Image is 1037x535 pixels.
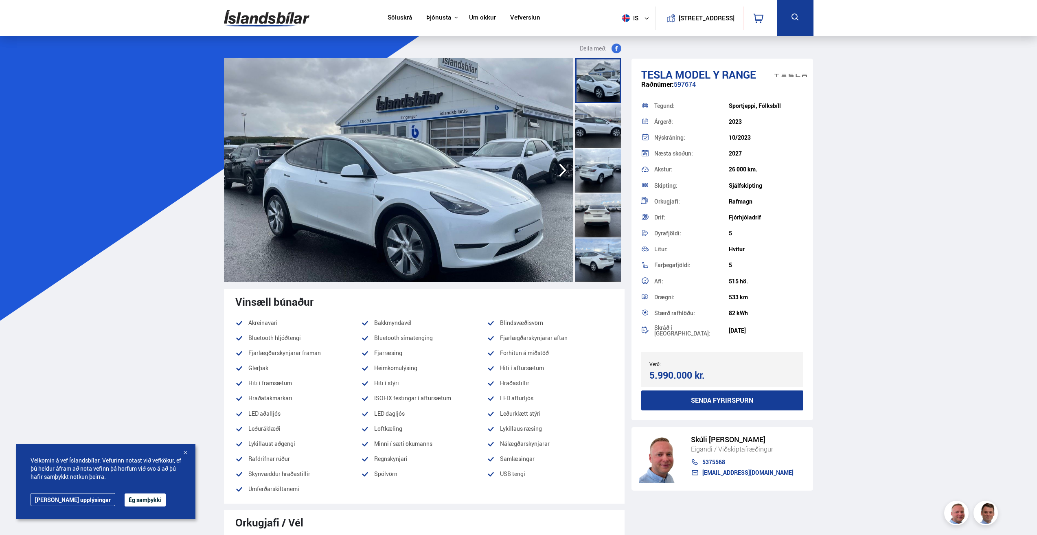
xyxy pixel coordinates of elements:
li: Glerþak [235,363,361,373]
li: Minni í sæti ökumanns [361,439,487,449]
li: Hiti í framsætum [235,378,361,388]
span: Model Y RANGE [675,67,756,82]
div: Nýskráning: [654,135,729,140]
div: Orkugjafi: [654,199,729,204]
div: 2027 [729,150,803,157]
li: Leðurklætt stýri [487,409,613,419]
span: Raðnúmer: [641,80,674,89]
div: Hvítur [729,246,803,252]
button: Opna LiveChat spjallviðmót [7,3,31,28]
li: Fjarræsing [361,348,487,358]
li: Bakkmyndavél [361,318,487,328]
div: 26 000 km. [729,166,803,173]
div: Sjálfskipting [729,182,803,189]
li: Heimkomulýsing [361,363,487,373]
li: Rafdrifnar rúður [235,454,361,464]
li: ISOFIX festingar í aftursætum [361,393,487,403]
div: Stærð rafhlöðu: [654,310,729,316]
li: Leðuráklæði [235,424,361,434]
a: Vefverslun [510,14,540,22]
li: Fjarlægðarskynjarar aftan [487,333,613,343]
div: Eigandi / Viðskiptafræðingur [691,444,794,454]
li: Nálægðarskynjarar [487,439,613,449]
li: Hiti í stýri [361,378,487,388]
div: Vinsæll búnaður [235,296,613,308]
button: Ég samþykki [125,493,166,506]
a: 5375568 [691,459,794,465]
img: 3682858.jpeg [224,58,573,282]
div: Skipting: [654,183,729,189]
span: Tesla [641,67,673,82]
div: Fjórhjóladrif [729,214,803,221]
button: Þjónusta [426,14,451,22]
li: Samlæsingar [487,454,613,464]
button: Senda fyrirspurn [641,390,804,410]
a: Um okkur [469,14,496,22]
div: Rafmagn [729,198,803,205]
li: Lykillaust aðgengi [235,439,361,449]
div: Skráð í [GEOGRAPHIC_DATA]: [654,325,729,336]
img: svg+xml;base64,PHN2ZyB4bWxucz0iaHR0cDovL3d3dy53My5vcmcvMjAwMC9zdmciIHdpZHRoPSI1MTIiIGhlaWdodD0iNT... [622,14,630,22]
img: 3682859.jpeg [573,58,922,282]
li: USB tengi [487,469,613,479]
div: [DATE] [729,327,803,334]
a: [PERSON_NAME] upplýsingar [31,493,115,506]
div: 82 kWh [729,310,803,316]
img: siFngHWaQ9KaOqBr.png [945,502,970,526]
div: Akstur: [654,167,729,172]
img: FbJEzSuNWCJXmdc-.webp [975,502,999,526]
span: Velkomin á vef Íslandsbílar. Vefurinn notast við vefkökur, ef þú heldur áfram að nota vefinn þá h... [31,456,181,481]
div: Tegund: [654,103,729,109]
li: Regnskynjari [361,454,487,464]
img: brand logo [774,63,807,88]
li: Skynvæddur hraðastillir [235,469,361,479]
div: 2023 [729,118,803,125]
div: 597674 [641,81,804,96]
div: Árgerð: [654,119,729,125]
li: Bluetooth símatenging [361,333,487,343]
li: LED afturljós [487,393,613,403]
div: 533 km [729,294,803,300]
div: Drægni: [654,294,729,300]
div: Næsta skoðun: [654,151,729,156]
li: Umferðarskiltanemi [235,484,361,494]
button: is [619,6,656,30]
li: Hraðastillir [487,378,613,388]
div: Orkugjafi / Vél [235,516,613,528]
div: Litur: [654,246,729,252]
div: 10/2023 [729,134,803,141]
div: Sportjeppi, Fólksbíll [729,103,803,109]
a: [EMAIL_ADDRESS][DOMAIN_NAME] [691,469,794,476]
li: Lykillaus ræsing [487,424,613,434]
li: Forhitun á miðstöð [487,348,613,358]
li: LED dagljós [361,409,487,419]
li: Akreinavari [235,318,361,328]
a: [STREET_ADDRESS] [660,7,739,30]
li: Blindsvæðisvörn [487,318,613,328]
li: Hiti í aftursætum [487,363,613,373]
div: 5 [729,230,803,237]
li: LED aðalljós [235,409,361,419]
div: Verð: [649,361,722,367]
div: Afl: [654,278,729,284]
span: Deila með: [580,44,607,53]
div: 5.990.000 kr. [649,370,720,381]
div: Drif: [654,215,729,220]
span: is [619,14,639,22]
button: [STREET_ADDRESS] [682,15,732,22]
li: Fjarlægðarskynjarar framan [235,348,361,358]
li: Spólvörn [361,469,487,479]
div: Farþegafjöldi: [654,262,729,268]
div: Dyrafjöldi: [654,230,729,236]
a: Söluskrá [388,14,412,22]
li: Hraðatakmarkari [235,393,361,403]
li: Bluetooth hljóðtengi [235,333,361,343]
li: Loftkæling [361,424,487,434]
div: 5 [729,262,803,268]
div: 515 hö. [729,278,803,285]
button: Deila með: [577,44,625,53]
img: G0Ugv5HjCgRt.svg [224,5,309,31]
div: Skúli [PERSON_NAME] [691,435,794,444]
img: siFngHWaQ9KaOqBr.png [639,434,683,483]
